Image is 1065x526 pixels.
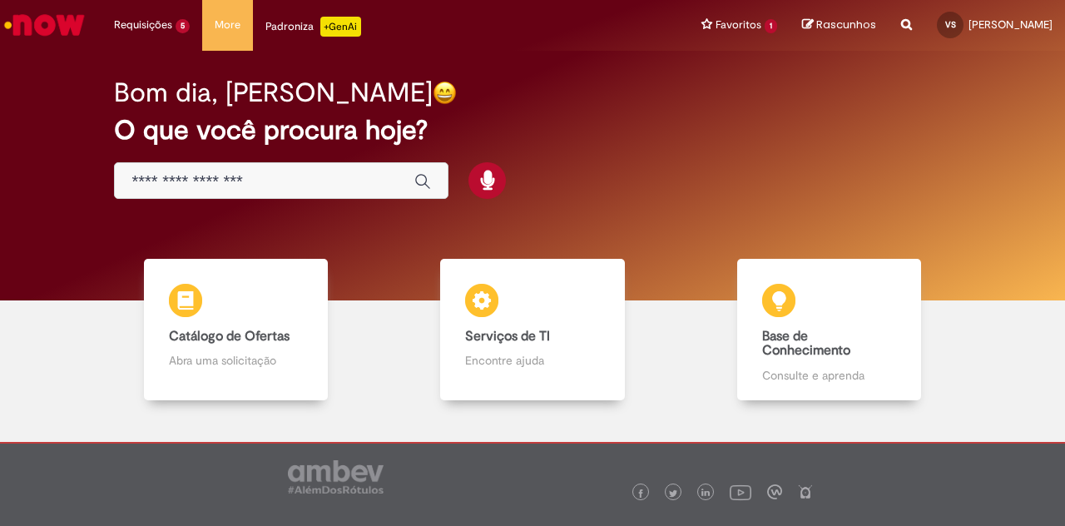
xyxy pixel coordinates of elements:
h2: Bom dia, [PERSON_NAME] [114,78,433,107]
img: logo_footer_facebook.png [637,489,645,498]
h2: O que você procura hoje? [114,116,950,145]
span: Requisições [114,17,172,33]
img: logo_footer_linkedin.png [701,489,710,499]
div: Padroniza [265,17,361,37]
img: logo_footer_naosei.png [798,484,813,499]
img: logo_footer_youtube.png [730,481,751,503]
b: Catálogo de Ofertas [169,328,290,345]
span: Favoritos [716,17,761,33]
b: Serviços de TI [465,328,550,345]
a: Serviços de TI Encontre ajuda [384,259,681,400]
span: 5 [176,19,190,33]
span: VS [945,19,956,30]
b: Base de Conhecimento [762,328,850,360]
img: happy-face.png [433,81,457,105]
span: [PERSON_NAME] [968,17,1053,32]
a: Rascunhos [802,17,876,33]
img: ServiceNow [2,8,87,42]
a: Base de Conhecimento Consulte e aprenda [681,259,978,400]
span: More [215,17,240,33]
a: Catálogo de Ofertas Abra uma solicitação [87,259,384,400]
p: Encontre ajuda [465,352,599,369]
img: logo_footer_twitter.png [669,489,677,498]
p: Consulte e aprenda [762,367,896,384]
p: +GenAi [320,17,361,37]
span: Rascunhos [816,17,876,32]
img: logo_footer_workplace.png [767,484,782,499]
img: logo_footer_ambev_rotulo_gray.png [288,460,384,494]
p: Abra uma solicitação [169,352,303,369]
span: 1 [765,19,777,33]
